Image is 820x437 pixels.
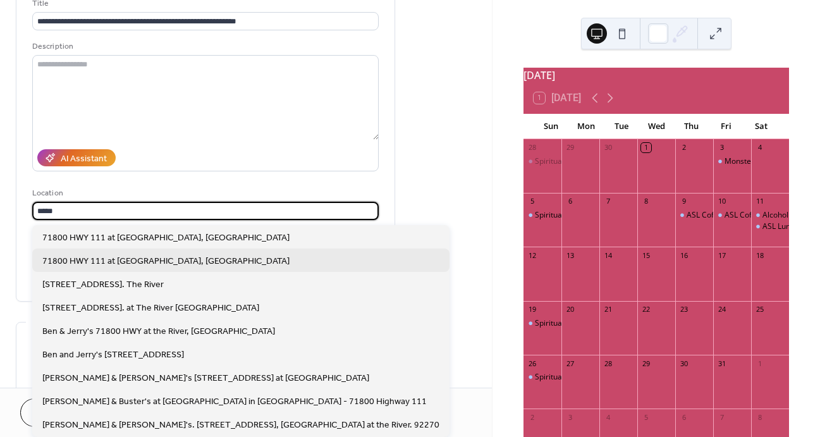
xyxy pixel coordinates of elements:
span: [PERSON_NAME] & Buster's at [GEOGRAPHIC_DATA] in [GEOGRAPHIC_DATA] - 71800 Highway 111 [42,395,427,409]
span: [PERSON_NAME] & [PERSON_NAME]'s [STREET_ADDRESS] at [GEOGRAPHIC_DATA] [42,372,369,385]
div: 3 [565,412,575,422]
div: 18 [755,250,764,260]
div: 7 [717,412,726,422]
div: 23 [679,305,688,314]
div: 15 [641,250,651,260]
div: Description [32,40,376,53]
div: 30 [679,359,688,368]
div: Alcoholic Anonymous meeting [751,210,789,221]
div: 10 [717,197,726,206]
div: ASL Coffee night at Cheers Coffee *. The River [713,210,751,221]
span: [STREET_ADDRESS]. The River [42,278,164,292]
span: 71800 HWY 111 at [GEOGRAPHIC_DATA], [GEOGRAPHIC_DATA] [42,231,290,245]
div: 19 [527,305,537,314]
div: 28 [527,143,537,152]
div: Spiritual Center of the Desert [523,210,561,221]
div: Location [32,187,376,200]
div: 2 [679,143,688,152]
div: 1 [641,143,651,152]
div: 4 [755,143,764,152]
div: Spiritual Center of the Desert [523,156,561,167]
div: 12 [527,250,537,260]
div: 8 [641,197,651,206]
div: 16 [679,250,688,260]
div: 7 [603,197,613,206]
div: 14 [603,250,613,260]
span: [STREET_ADDRESS]. at The River [GEOGRAPHIC_DATA] [42,302,259,315]
span: [PERSON_NAME] & [PERSON_NAME]'s. [STREET_ADDRESS], [GEOGRAPHIC_DATA] at the River. 92270 [42,419,439,432]
div: 29 [641,359,651,368]
div: Spiritual Center of the Desert [535,156,638,167]
div: 4 [603,412,613,422]
div: ASL Coffee Night at Downtown Palm Springs Starbucks [675,210,713,221]
button: AI Assistant [37,149,116,166]
div: Tue [604,114,639,139]
button: Cancel [20,398,98,427]
div: 1 [755,359,764,368]
div: 3 [717,143,726,152]
div: 26 [527,359,537,368]
div: AI Assistant [61,152,107,166]
div: Spiritual Center of the Desert [535,372,638,383]
div: Wed [639,114,673,139]
div: Spiritual Center of the Desert [523,318,561,329]
div: Spiritual Center of the Desert [535,210,638,221]
div: 29 [565,143,575,152]
div: 31 [717,359,726,368]
div: Sun [534,114,568,139]
div: Thu [674,114,709,139]
div: ASL Lunch. ¨Upper Crust Pizza. [751,221,789,232]
div: 5 [527,197,537,206]
div: 11 [755,197,764,206]
div: 22 [641,305,651,314]
div: Spiritual Center of the Desert [535,318,638,329]
div: 27 [565,359,575,368]
div: 17 [717,250,726,260]
div: 28 [603,359,613,368]
div: 6 [679,412,688,422]
div: [DATE] [523,68,789,83]
div: 25 [755,305,764,314]
span: Ben & Jerry's 71800 HWY at the River, [GEOGRAPHIC_DATA] [42,325,275,338]
div: 24 [717,305,726,314]
div: 21 [603,305,613,314]
div: 20 [565,305,575,314]
div: 30 [603,143,613,152]
div: 8 [755,412,764,422]
div: Sat [744,114,779,139]
div: Monster Shakes * Ice Cream mmmmmm! [713,156,751,167]
div: 13 [565,250,575,260]
span: Ben and Jerry's [STREET_ADDRESS] [42,348,184,362]
div: 6 [565,197,575,206]
div: 5 [641,412,651,422]
div: Spiritual Center of the Desert [523,372,561,383]
span: 71800 HWY 111 at [GEOGRAPHIC_DATA], [GEOGRAPHIC_DATA] [42,255,290,268]
div: 2 [527,412,537,422]
div: 9 [679,197,688,206]
div: Fri [709,114,744,139]
div: Mon [569,114,604,139]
